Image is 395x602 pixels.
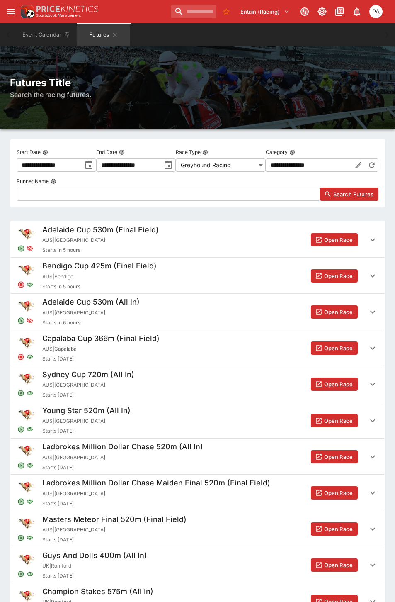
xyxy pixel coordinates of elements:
button: End Date [119,149,125,155]
button: Runner Name [51,178,56,184]
svg: Visible [27,281,33,288]
svg: Open [17,534,25,542]
button: Open Race [311,378,358,391]
svg: Visible [27,390,33,397]
button: Masters Meteor Final 520m (Final Field)AUS|[GEOGRAPHIC_DATA]Starts [DATE]Open Race [11,511,384,547]
img: greyhound_racing.png [17,406,36,424]
h5: Sydney Cup 720m (All In) [42,370,134,379]
button: toggle date time picker [161,158,176,173]
button: Select Tenant [235,5,295,18]
button: Start Date [42,149,48,155]
svg: Visible [27,426,33,433]
svg: Open [17,498,25,505]
button: Bendigo Cup 425m (Final Field)AUS|BendigoStarts in 5 hoursOpen Race [11,258,384,294]
button: Race Type [202,149,208,155]
button: open drawer [3,4,18,19]
button: Adelaide Cup 530m (All In)AUS|[GEOGRAPHIC_DATA]Starts in 6 hoursOpen Race [11,294,384,330]
span: AUS | [GEOGRAPHIC_DATA] [42,309,140,317]
img: greyhound_racing.png [17,551,36,569]
span: Starts [DATE] [42,572,147,580]
span: AUS | [GEOGRAPHIC_DATA] [42,236,159,244]
img: greyhound_racing.png [17,225,36,243]
button: Ladbrokes Million Dollar Chase Maiden Final 520m (Final Field)AUS|[GEOGRAPHIC_DATA]Starts [DATE]O... [11,475,384,511]
h5: Ladbrokes Million Dollar Chase Maiden Final 520m (Final Field) [42,478,270,487]
p: Race Type [176,149,201,156]
span: Starts [DATE] [42,427,131,435]
button: Event Calendar [17,23,75,46]
button: Open Race [311,522,358,536]
svg: Visible [27,353,33,360]
button: Adelaide Cup 530m (Final Field)AUS|[GEOGRAPHIC_DATA]Starts in 5 hoursOpen Race [11,222,384,258]
h6: Search the racing futures. [10,90,385,100]
span: Starts [DATE] [42,536,187,544]
img: greyhound_racing.png [17,370,36,388]
h5: Masters Meteor Final 520m (Final Field) [42,514,187,524]
div: Peter Addley [369,5,383,18]
button: Open Race [311,558,358,572]
svg: Closed [17,281,25,288]
h5: Champion Stakes 575m (All In) [42,587,153,596]
img: greyhound_racing.png [17,334,36,352]
span: AUS | [GEOGRAPHIC_DATA] [42,490,270,498]
p: Runner Name [17,178,49,185]
button: Documentation [332,4,347,19]
span: UK | Romford [42,562,147,570]
button: No Bookmarks [220,5,233,18]
svg: Open [17,462,25,469]
svg: Visible [27,571,33,578]
svg: Closed [17,353,25,361]
svg: Open [17,390,25,397]
svg: Open [17,317,25,324]
input: search [171,5,216,18]
img: PriceKinetics Logo [18,3,35,20]
h5: Young Star 520m (All In) [42,406,131,415]
span: Starts in 5 hours [42,283,157,291]
svg: Open [17,426,25,433]
button: Category [289,149,295,155]
svg: Open [17,245,25,252]
span: Starts in 6 hours [42,319,140,327]
button: Reset Category to All Racing [365,158,378,172]
img: greyhound_racing.png [17,478,36,496]
img: greyhound_racing.png [17,261,36,279]
span: Starts [DATE] [42,463,203,472]
span: AUS | Bendigo [42,273,157,281]
span: Starts [DATE] [42,355,160,363]
button: Toggle light/dark mode [315,4,330,19]
p: Start Date [17,149,41,156]
svg: Hidden [27,245,33,252]
button: Open Race [311,233,358,246]
img: Sportsbook Management [36,14,81,17]
button: Capalaba Cup 366m (Final Field)AUS|CapalabaStarts [DATE]Open Race [11,330,384,366]
span: Search Futures [333,190,373,198]
h2: Futures Title [10,76,385,89]
button: Notifications [349,4,364,19]
h5: Ladbrokes Million Dollar Chase 520m (All In) [42,442,203,451]
button: Open Race [311,486,358,500]
button: Open Race [311,305,358,319]
span: AUS | [GEOGRAPHIC_DATA] [42,453,203,462]
img: PriceKinetics [36,6,98,12]
span: Starts [DATE] [42,500,270,508]
p: Category [266,149,288,156]
svg: Hidden [27,317,33,324]
span: AUS | [GEOGRAPHIC_DATA] [42,417,131,425]
button: Young Star 520m (All In)AUS|[GEOGRAPHIC_DATA]Starts [DATE]Open Race [11,402,384,439]
button: Open Race [311,450,358,463]
button: Open Race [311,269,358,283]
button: Ladbrokes Million Dollar Chase 520m (All In)AUS|[GEOGRAPHIC_DATA]Starts [DATE]Open Race [11,439,384,475]
button: Open Race [311,341,358,355]
span: AUS | Capalaba [42,345,160,353]
span: Starts [DATE] [42,391,134,399]
button: Search Futures [320,188,378,201]
svg: Visible [27,534,33,541]
button: Peter Addley [367,2,385,21]
h5: Capalaba Cup 366m (Final Field) [42,334,160,343]
span: AUS | [GEOGRAPHIC_DATA] [42,526,187,534]
h5: Bendigo Cup 425m (Final Field) [42,261,157,271]
span: AUS | [GEOGRAPHIC_DATA] [42,381,134,389]
h5: Adelaide Cup 530m (Final Field) [42,225,159,234]
p: End Date [96,149,117,156]
h5: Adelaide Cup 530m (All In) [42,297,140,307]
button: Open Race [311,414,358,427]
